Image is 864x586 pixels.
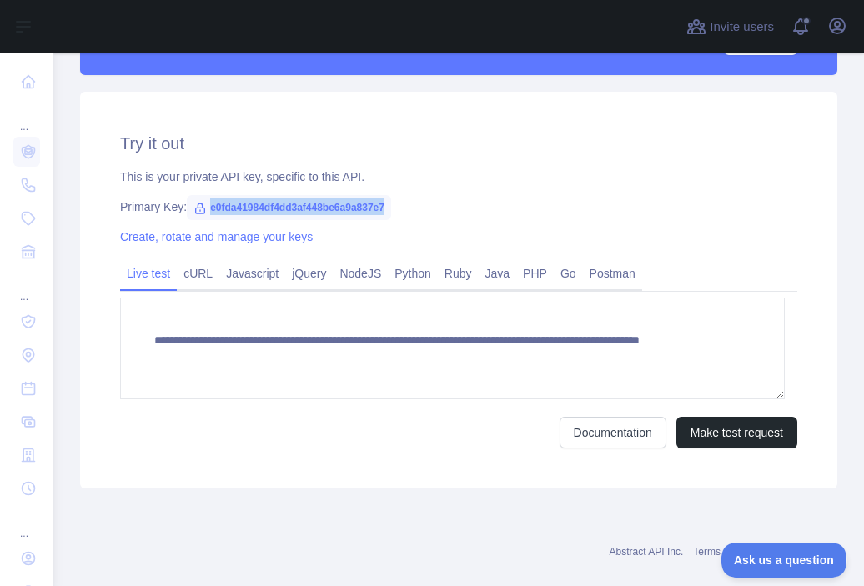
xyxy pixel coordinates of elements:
[683,13,777,40] button: Invite users
[120,168,797,185] div: This is your private API key, specific to this API.
[560,417,666,448] a: Documentation
[13,100,40,133] div: ...
[333,260,388,287] a: NodeJS
[516,260,554,287] a: PHP
[676,417,797,448] button: Make test request
[120,132,797,155] h2: Try it out
[187,195,391,220] span: e0fda41984df4dd3af448be6a9a837e7
[721,543,847,578] iframe: Toggle Customer Support
[693,546,766,558] a: Terms of service
[120,198,797,215] div: Primary Key:
[479,260,517,287] a: Java
[120,230,313,243] a: Create, rotate and manage your keys
[610,546,684,558] a: Abstract API Inc.
[554,260,583,287] a: Go
[13,507,40,540] div: ...
[13,270,40,303] div: ...
[583,260,642,287] a: Postman
[438,260,479,287] a: Ruby
[285,260,333,287] a: jQuery
[120,260,177,287] a: Live test
[388,260,438,287] a: Python
[710,18,774,37] span: Invite users
[177,260,219,287] a: cURL
[219,260,285,287] a: Javascript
